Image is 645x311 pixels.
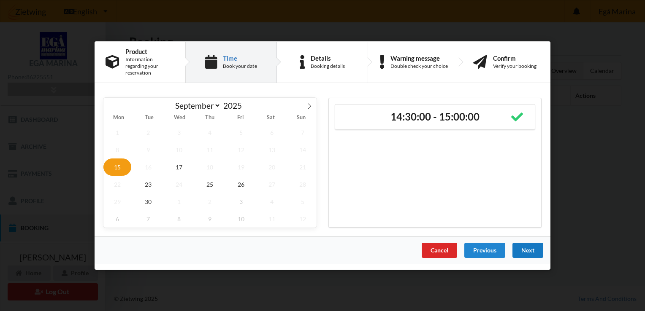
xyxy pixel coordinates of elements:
[196,141,224,158] span: September 11, 2025
[165,158,193,176] span: September 17, 2025
[289,176,317,193] span: September 28, 2025
[225,115,256,121] span: Fri
[134,193,162,210] span: September 30, 2025
[258,158,286,176] span: September 20, 2025
[311,63,345,70] div: Booking details
[103,210,131,228] span: October 6, 2025
[195,115,225,121] span: Thu
[134,115,164,121] span: Tue
[196,193,224,210] span: October 2, 2025
[227,141,255,158] span: September 12, 2025
[165,210,193,228] span: October 8, 2025
[165,193,193,210] span: October 1, 2025
[125,56,174,76] div: Information regarding your reservation
[165,176,193,193] span: September 24, 2025
[258,176,286,193] span: September 27, 2025
[258,193,286,210] span: October 4, 2025
[289,158,317,176] span: September 21, 2025
[103,193,131,210] span: September 29, 2025
[103,141,131,158] span: September 8, 2025
[258,141,286,158] span: September 13, 2025
[223,63,257,70] div: Book your date
[221,101,249,110] input: Year
[196,210,224,228] span: October 9, 2025
[171,100,221,111] select: Month
[227,210,255,228] span: October 10, 2025
[196,158,224,176] span: September 18, 2025
[256,115,286,121] span: Sat
[311,55,345,62] div: Details
[134,141,162,158] span: September 9, 2025
[493,63,537,70] div: Verify your booking
[227,124,255,141] span: September 5, 2025
[165,124,193,141] span: September 3, 2025
[258,124,286,141] span: September 6, 2025
[103,115,134,121] span: Mon
[289,124,317,141] span: September 7, 2025
[164,115,195,121] span: Wed
[134,158,162,176] span: September 16, 2025
[227,176,255,193] span: September 26, 2025
[390,63,448,70] div: Double check your choice
[464,243,505,258] div: Previous
[227,158,255,176] span: September 19, 2025
[289,193,317,210] span: October 5, 2025
[286,115,317,121] span: Sun
[258,210,286,228] span: October 11, 2025
[512,243,543,258] div: Next
[103,176,131,193] span: September 22, 2025
[134,176,162,193] span: September 23, 2025
[390,55,448,62] div: Warning message
[289,210,317,228] span: October 12, 2025
[422,243,457,258] div: Cancel
[223,55,257,62] div: Time
[341,110,529,123] h2: 14:30:00 - 15:00:00
[165,141,193,158] span: September 10, 2025
[196,176,224,193] span: September 25, 2025
[103,124,131,141] span: September 1, 2025
[134,210,162,228] span: October 7, 2025
[227,193,255,210] span: October 3, 2025
[103,158,131,176] span: September 15, 2025
[196,124,224,141] span: September 4, 2025
[289,141,317,158] span: September 14, 2025
[493,55,537,62] div: Confirm
[134,124,162,141] span: September 2, 2025
[125,48,174,55] div: Product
